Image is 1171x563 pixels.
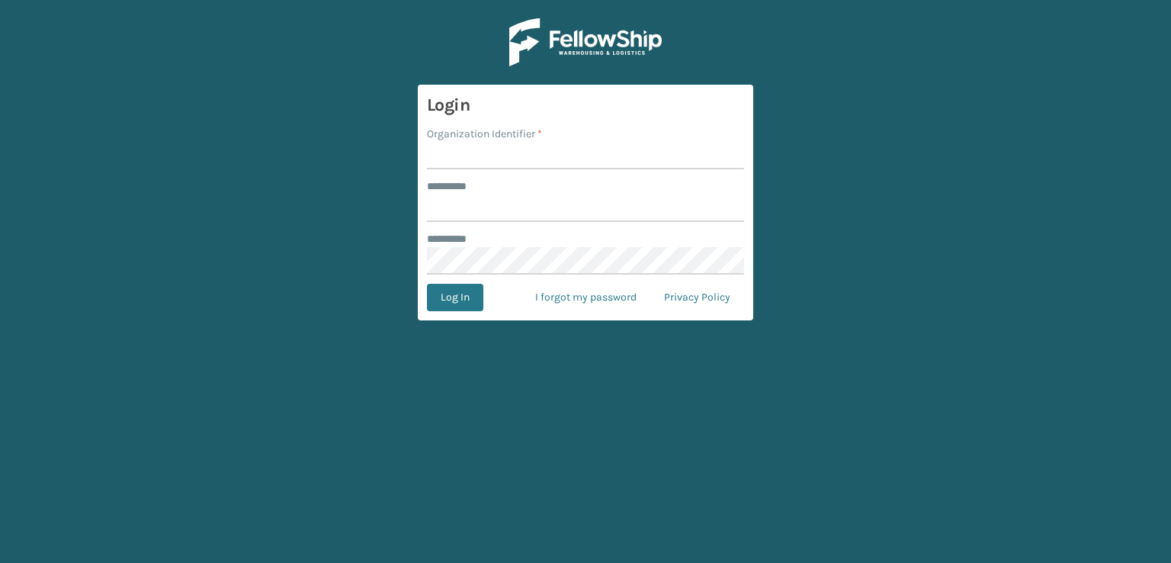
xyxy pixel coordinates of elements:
img: Logo [509,18,662,66]
h3: Login [427,94,744,117]
button: Log In [427,284,483,311]
label: Organization Identifier [427,126,542,142]
a: I forgot my password [521,284,650,311]
a: Privacy Policy [650,284,744,311]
